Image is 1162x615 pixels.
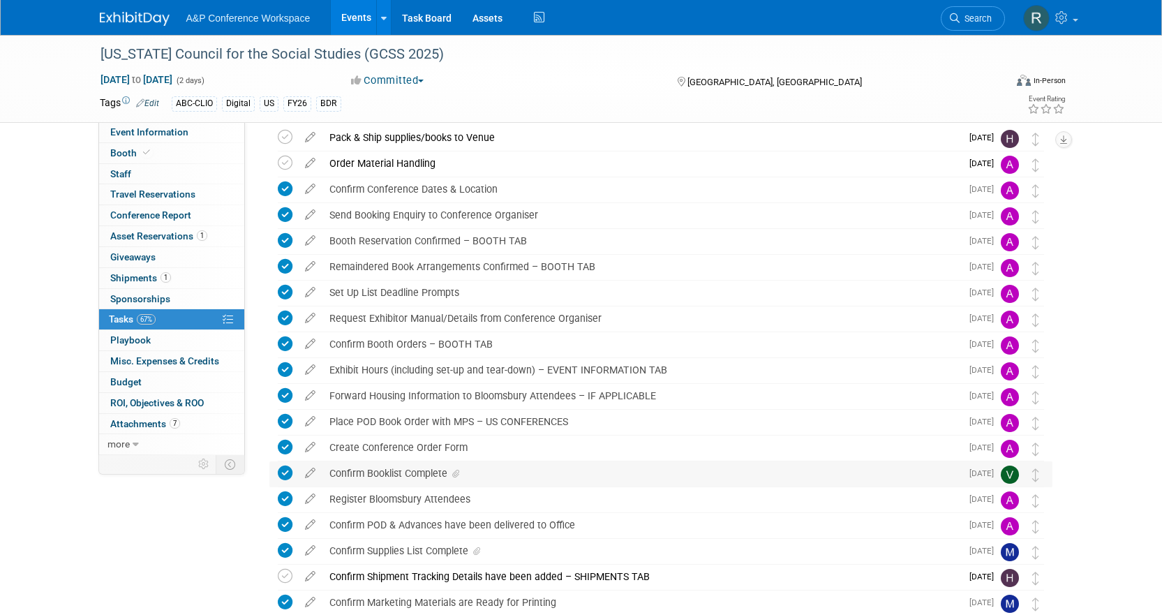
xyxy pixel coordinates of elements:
[1001,259,1019,277] img: Amanda Oney
[1001,285,1019,303] img: Amanda Oney
[130,74,143,85] span: to
[298,209,322,221] a: edit
[110,397,204,408] span: ROI, Objectives & ROO
[1001,156,1019,174] img: Amanda Oney
[99,143,244,163] a: Booth
[110,293,170,304] span: Sponsorships
[969,391,1001,401] span: [DATE]
[1001,543,1019,561] img: Mark Strong
[1032,494,1039,507] i: Move task
[322,177,961,201] div: Confirm Conference Dates & Location
[322,436,961,459] div: Create Conference Order Form
[1001,466,1019,484] img: Veronica Dove
[969,598,1001,607] span: [DATE]
[322,591,961,614] div: Confirm Marketing Materials are Ready for Printing
[941,6,1005,31] a: Search
[172,96,217,111] div: ABC-CLIO
[1001,130,1019,148] img: Hannah Siegel
[298,131,322,144] a: edit
[99,393,244,413] a: ROI, Objectives & ROO
[322,151,961,175] div: Order Material Handling
[322,565,961,588] div: Confirm Shipment Tracking Details have been added – SHIPMENTS TAB
[322,229,961,253] div: Booth Reservation Confirmed – BOOTH TAB
[99,164,244,184] a: Staff
[1001,440,1019,458] img: Amanda Oney
[99,247,244,267] a: Giveaways
[110,376,142,387] span: Budget
[1032,210,1039,223] i: Move task
[346,73,429,88] button: Committed
[99,351,244,371] a: Misc. Expenses & Credits
[99,122,244,142] a: Event Information
[298,415,322,428] a: edit
[687,77,862,87] span: [GEOGRAPHIC_DATA], [GEOGRAPHIC_DATA]
[1001,595,1019,613] img: Mark Strong
[322,306,961,330] div: Request Exhibitor Manual/Details from Conference Organiser
[298,364,322,376] a: edit
[969,443,1001,452] span: [DATE]
[1032,417,1039,430] i: Move task
[175,76,204,85] span: (2 days)
[1032,468,1039,482] i: Move task
[298,596,322,609] a: edit
[283,96,311,111] div: FY26
[161,272,171,283] span: 1
[1017,75,1031,86] img: Format-Inperson.png
[99,205,244,225] a: Conference Report
[322,126,961,149] div: Pack & Ship supplies/books to Venue
[260,96,278,111] div: US
[1033,75,1066,86] div: In-Person
[298,260,322,273] a: edit
[99,184,244,205] a: Travel Reservations
[1032,288,1039,301] i: Move task
[322,539,961,563] div: Confirm Supplies List Complete
[110,147,153,158] span: Booth
[137,314,156,325] span: 67%
[1032,133,1039,146] i: Move task
[110,168,131,179] span: Staff
[298,286,322,299] a: edit
[298,519,322,531] a: edit
[192,455,216,473] td: Personalize Event Tab Strip
[110,418,180,429] span: Attachments
[1027,96,1065,103] div: Event Rating
[969,184,1001,194] span: [DATE]
[1032,158,1039,172] i: Move task
[1032,520,1039,533] i: Move task
[110,126,188,138] span: Event Information
[969,210,1001,220] span: [DATE]
[222,96,255,111] div: Digital
[1032,262,1039,275] i: Move task
[322,487,961,511] div: Register Bloomsbury Attendees
[197,230,207,241] span: 1
[1001,491,1019,510] img: Amanda Oney
[1001,414,1019,432] img: Amanda Oney
[1032,236,1039,249] i: Move task
[170,418,180,429] span: 7
[298,544,322,557] a: edit
[1032,339,1039,353] i: Move task
[969,313,1001,323] span: [DATE]
[1032,572,1039,585] i: Move task
[322,384,961,408] div: Forward Housing Information to Bloomsbury Attendees – IF APPLICABLE
[110,188,195,200] span: Travel Reservations
[1001,517,1019,535] img: Amanda Oney
[298,390,322,402] a: edit
[1001,311,1019,329] img: Amanda Oney
[923,73,1066,94] div: Event Format
[969,365,1001,375] span: [DATE]
[960,13,992,24] span: Search
[969,288,1001,297] span: [DATE]
[1032,391,1039,404] i: Move task
[322,410,961,434] div: Place POD Book Order with MPS – US CONFERENCES
[1032,546,1039,559] i: Move task
[969,520,1001,530] span: [DATE]
[1001,388,1019,406] img: Amanda Oney
[110,355,219,366] span: Misc. Expenses & Credits
[99,226,244,246] a: Asset Reservations1
[1032,365,1039,378] i: Move task
[1001,181,1019,200] img: Amanda Oney
[99,434,244,454] a: more
[298,467,322,480] a: edit
[110,334,151,346] span: Playbook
